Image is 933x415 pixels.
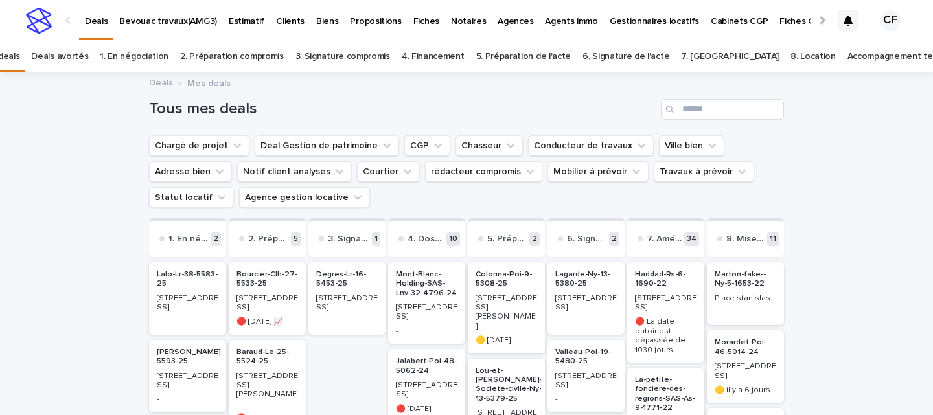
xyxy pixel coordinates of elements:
p: 34 [684,232,699,246]
p: 2. Préparation compromis [248,234,288,245]
a: Lalo-Lr-38-5583-25[STREET_ADDRESS]- [149,262,226,335]
p: 🔴 [DATE] [396,405,457,414]
p: Mes deals [187,75,231,89]
p: Morardet-Poi-46-5014-24 [715,338,776,357]
button: Chargé de projet [149,135,249,156]
button: Travaux à prévoir [654,161,754,182]
p: 5 [291,232,301,246]
a: 1. En négociation [100,41,168,72]
a: Bourcier-Clh-27-5533-25[STREET_ADDRESS]🔴 [DATE] 📈 [229,262,306,335]
button: Statut locatif [149,187,234,208]
p: - [157,395,218,404]
p: [STREET_ADDRESS][PERSON_NAME] [236,372,298,409]
button: Agence gestion locative [239,187,370,208]
p: Mont-Blanc-Holding-SAS-Lnv-32-4796-24 [396,270,457,298]
p: 11 [767,232,779,246]
button: Conducteur de travaux [528,135,654,156]
p: [STREET_ADDRESS] [157,294,218,313]
p: Valleau-Poi-19-5480-25 [555,348,617,366]
p: - [316,317,378,326]
p: Lalo-Lr-38-5583-25 [157,270,218,289]
a: 5. Préparation de l'acte [476,41,571,72]
p: 6. Signature de l'acte notarié [567,234,606,245]
a: Morardet-Poi-46-5014-24[STREET_ADDRESS]🟡 il y a 6 jours [707,330,784,403]
h1: Tous mes deals [149,100,656,118]
p: Lou-et-[PERSON_NAME]-Societe-civile-Ny-13-5379-25 [476,366,542,404]
a: [PERSON_NAME]-39-5593-25[STREET_ADDRESS]- [149,340,226,412]
a: Mont-Blanc-Holding-SAS-Lnv-32-4796-24[STREET_ADDRESS]- [388,262,465,344]
p: Haddad-Rs-6-1690-22 [635,270,697,289]
input: Search [661,99,784,120]
button: Notif client analyses [237,161,352,182]
p: Baraud-Le-25-5524-25 [236,348,298,366]
a: Colonna-Poi-9-5308-25[STREET_ADDRESS][PERSON_NAME]🟡 [DATE] [468,262,545,353]
p: 2 [609,232,619,246]
p: 5. Préparation de l'acte notarié [487,234,527,245]
button: Chasseur [455,135,523,156]
p: Lagarde-Ny-13-5380-25 [555,270,617,289]
p: - [555,395,617,404]
button: Mobilier à prévoir [547,161,649,182]
p: Bourcier-Clh-27-5533-25 [236,270,298,289]
button: Ville bien [659,135,724,156]
p: [STREET_ADDRESS] [157,372,218,390]
p: La-petite-fonciere-des-regions-SAS-As-9-1771-22 [635,376,697,413]
a: 2. Préparation compromis [180,41,284,72]
p: [STREET_ADDRESS][PERSON_NAME] [476,294,537,331]
button: Adresse bien [149,161,232,182]
p: 10 [446,232,460,246]
p: Place stanislas [715,294,776,303]
a: Lagarde-Ny-13-5380-25[STREET_ADDRESS]- [547,262,625,335]
p: [STREET_ADDRESS] [396,303,457,322]
a: Deals [149,74,173,89]
p: - [396,327,457,336]
p: 2 [529,232,540,246]
img: stacker-logo-s-only.png [26,8,52,34]
button: Deal Gestion de patrimoine [255,135,399,156]
p: 🟡 il y a 6 jours [715,386,776,395]
p: 🔴 La date butoir est dépassée de 1030 jours [635,317,697,355]
p: 8. Mise en loc et gestion [726,234,765,245]
a: Marton-fake--Ny-5-1653-22Place stanislas- [707,262,784,326]
button: rédacteur compromis [425,161,542,182]
p: [STREET_ADDRESS] [555,294,617,313]
p: - [715,308,776,317]
p: [STREET_ADDRESS] [555,372,617,390]
a: 3. Signature compromis [295,41,390,72]
a: Haddad-Rs-6-1690-22[STREET_ADDRESS]🔴 La date butoir est dépassée de 1030 jours [627,262,704,363]
a: Degres-Lr-16-5453-25[STREET_ADDRESS]- [308,262,386,335]
a: Valleau-Poi-19-5480-25[STREET_ADDRESS]- [547,340,625,412]
p: 🔴 [DATE] 📈 [236,317,298,326]
p: [STREET_ADDRESS] [715,362,776,381]
p: 2 [211,232,221,246]
a: 4. Financement [402,41,465,72]
div: CF [880,10,901,31]
p: Jalabert-Poi-48-5062-24 [396,357,457,376]
p: Marton-fake--Ny-5-1653-22 [715,270,776,289]
button: Courtier [357,161,420,182]
p: 1. En négociation [168,234,208,245]
p: [STREET_ADDRESS] [236,294,298,313]
a: 7. [GEOGRAPHIC_DATA] [681,41,779,72]
p: [PERSON_NAME]-39-5593-25 [157,348,236,366]
a: Deals avortés [31,41,88,72]
p: - [555,317,617,326]
p: [STREET_ADDRESS] [635,294,697,313]
p: [STREET_ADDRESS] [316,294,378,313]
p: 3. Signature compromis [328,234,369,245]
p: Colonna-Poi-9-5308-25 [476,270,537,289]
p: 7. Aménagements et travaux [647,234,682,245]
p: Degres-Lr-16-5453-25 [316,270,378,289]
button: CGP [404,135,450,156]
p: - [157,317,218,326]
p: [STREET_ADDRESS] [396,381,457,399]
p: 4. Dossier de financement [408,234,444,245]
a: 6. Signature de l'acte [582,41,669,72]
a: 8. Location [790,41,836,72]
p: 🟡 [DATE] [476,336,537,345]
p: 1 [372,232,380,246]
